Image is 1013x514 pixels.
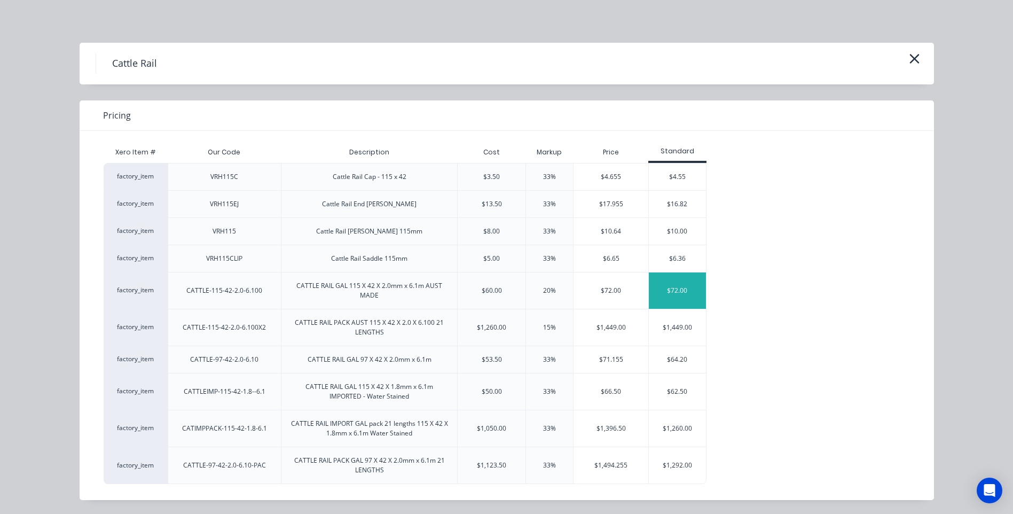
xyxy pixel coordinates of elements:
div: CATIMPPACK-115-42-1.8-6.1 [182,424,267,433]
div: Our Code [199,139,249,166]
div: $5.00 [483,254,500,263]
div: VRH115CLIP [206,254,242,263]
div: VRH115C [210,172,238,182]
div: $6.36 [649,245,706,272]
div: factory_item [104,346,168,373]
div: $62.50 [649,373,706,410]
div: CATTLE-115-42-2.0-6.100 [186,286,262,295]
div: $4.55 [649,163,706,190]
div: 33% [543,387,556,396]
div: Xero Item # [104,142,168,163]
div: 33% [543,424,556,433]
h4: Cattle Rail [96,53,173,74]
div: Cost [457,142,525,163]
div: $1,260.00 [477,323,506,332]
div: $72.00 [574,272,648,309]
div: $66.50 [574,373,648,410]
div: CATTLE RAIL PACK AUST 115 X 42 X 2.0 X 6.100 21 LENGTHS [290,318,449,337]
div: Cattle Rail End [PERSON_NAME] [322,199,417,209]
div: factory_item [104,190,168,217]
div: 33% [543,199,556,209]
div: Markup [525,142,573,163]
div: Cattle Rail [PERSON_NAME] 115mm [316,227,422,236]
div: CATTLE RAIL PACK GAL 97 X 42 X 2.0mm x 6.1m 21 LENGTHS [290,456,449,475]
div: factory_item [104,373,168,410]
div: $8.00 [483,227,500,236]
div: $6.65 [574,245,648,272]
div: Standard [648,146,706,156]
div: 20% [543,286,556,295]
div: $1,260.00 [649,410,706,447]
div: factory_item [104,410,168,447]
div: CATTLE RAIL IMPORT GAL pack 21 lengths 115 X 42 X 1.8mm x 6.1m Water Stained [290,419,449,438]
div: CATTLE RAIL GAL 115 X 42 X 1.8mm x 6.1m IMPORTED - Water Stained [290,382,449,401]
div: VRH115EJ [210,199,239,209]
div: CATTLE-97-42-2.0-6.10 [190,355,258,364]
div: CATTLE RAIL GAL 115 X 42 X 2.0mm x 6.1m AUST MADE [290,281,449,300]
div: $1,123.50 [477,461,506,470]
div: 33% [543,227,556,236]
div: $64.20 [649,346,706,373]
div: CATTLEIMP-115-42-1.8--6.1 [184,387,265,396]
div: factory_item [104,245,168,272]
div: $4.655 [574,163,648,190]
div: Cattle Rail Cap - 115 x 42 [333,172,406,182]
div: Price [573,142,648,163]
div: $1,449.00 [649,309,706,346]
span: Pricing [103,109,131,122]
div: factory_item [104,309,168,346]
div: $71.155 [574,346,648,373]
div: $16.82 [649,191,706,217]
div: $3.50 [483,172,500,182]
div: 33% [543,172,556,182]
div: VRH115 [213,227,236,236]
div: $1,396.50 [574,410,648,447]
div: CATTLE-97-42-2.0-6.10-PAC [183,461,266,470]
div: $13.50 [482,199,502,209]
div: $10.64 [574,218,648,245]
div: 15% [543,323,556,332]
div: $10.00 [649,218,706,245]
div: 33% [543,355,556,364]
div: Open Intercom Messenger [977,478,1002,503]
div: $1,050.00 [477,424,506,433]
div: factory_item [104,447,168,484]
div: $1,449.00 [574,309,648,346]
div: $1,292.00 [649,447,706,484]
div: 33% [543,254,556,263]
div: CATTLE-115-42-2.0-6.100X2 [183,323,266,332]
div: $60.00 [482,286,502,295]
div: CATTLE RAIL GAL 97 X 42 X 2.0mm x 6.1m [308,355,431,364]
div: $1,494.255 [574,447,648,484]
div: $17.955 [574,191,648,217]
div: factory_item [104,272,168,309]
div: factory_item [104,217,168,245]
div: Description [341,139,398,166]
div: $53.50 [482,355,502,364]
div: $72.00 [649,272,706,309]
div: 33% [543,461,556,470]
div: $50.00 [482,387,502,396]
div: factory_item [104,163,168,190]
div: Cattle Rail Saddle 115mm [331,254,407,263]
